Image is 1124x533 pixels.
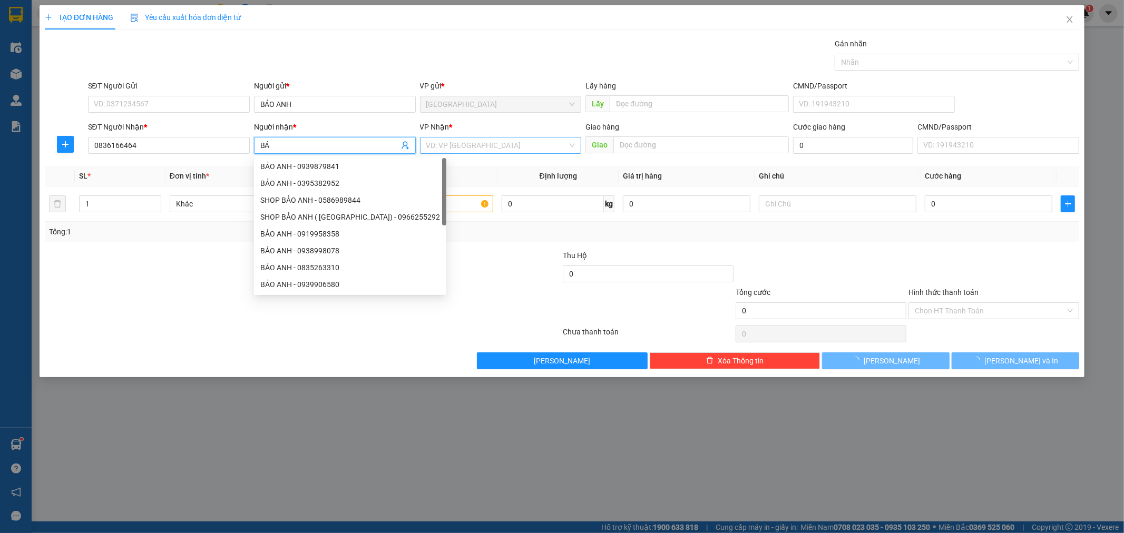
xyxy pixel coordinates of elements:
span: Giao hàng [585,123,619,131]
span: Thu Hộ [563,251,587,260]
span: [PERSON_NAME] [864,355,920,367]
span: user-add [401,141,409,150]
div: BẢO ANH - 0939906580 [254,276,446,293]
span: Khác [176,196,321,212]
span: loading [973,357,984,364]
span: Lấy [585,95,610,112]
span: Định lượng [540,172,577,180]
button: [PERSON_NAME] [822,352,950,369]
input: Dọc đường [613,136,789,153]
div: BẢO ANH - 0395382952 [260,177,440,189]
img: icon [130,14,139,22]
div: VP gửi [420,80,582,92]
div: SHOP BẢO ANH ( [GEOGRAPHIC_DATA]) - 0966255292 [260,211,440,223]
div: BẢO ANH - 0919958358 [260,228,440,240]
div: SHOP BẢO ANH - 0586989844 [260,194,440,206]
span: Tân Châu [426,96,575,112]
button: [PERSON_NAME] và In [952,352,1079,369]
div: SHOP BẢO ANH - 0586989844 [254,192,446,209]
div: BẢO ANH - 0835263310 [254,259,446,276]
div: CMND/Passport [793,80,955,92]
button: plus [57,136,74,153]
span: TẠO ĐƠN HÀNG [45,13,113,22]
span: delete [706,357,714,365]
th: Ghi chú [755,166,921,186]
div: Tổng: 1 [49,226,434,238]
span: Yêu cầu xuất hóa đơn điện tử [130,13,241,22]
span: Giá trị hàng [623,172,662,180]
button: plus [1061,195,1075,212]
span: Đơn vị tính [170,172,209,180]
input: Dọc đường [610,95,789,112]
span: plus [1061,200,1074,208]
span: SL [79,172,87,180]
span: Lấy hàng [585,82,616,90]
div: SĐT Người Gửi [88,80,250,92]
span: Xóa Thông tin [718,355,764,367]
div: BẢO ANH - 0939906580 [260,279,440,290]
label: Cước giao hàng [793,123,845,131]
span: plus [45,14,52,21]
span: loading [852,357,864,364]
div: BẢO ANH - 0939879841 [254,158,446,175]
span: VP Nhận [420,123,449,131]
div: BẢO ANH - 0938998078 [254,242,446,259]
span: plus [57,140,73,149]
div: SĐT Người Nhận [88,121,250,133]
span: Giao [585,136,613,153]
span: kg [604,195,614,212]
div: SHOP BẢO ANH ( BÉ ĐỊNH) - 0966255292 [254,209,446,225]
input: Ghi Chú [759,195,916,212]
input: Cước giao hàng [793,137,913,154]
span: Cước hàng [925,172,961,180]
input: 0 [623,195,750,212]
div: Người nhận [254,121,416,133]
div: BẢO ANH - 0835263310 [260,262,440,273]
button: Close [1055,5,1084,35]
button: [PERSON_NAME] [477,352,648,369]
div: Chưa thanh toán [562,326,735,344]
div: CMND/Passport [917,121,1079,133]
span: close [1066,15,1074,24]
button: deleteXóa Thông tin [650,352,820,369]
span: [PERSON_NAME] [534,355,590,367]
div: BẢO ANH - 0938998078 [260,245,440,256]
span: [PERSON_NAME] và In [984,355,1058,367]
span: Tổng cước [736,288,770,297]
button: delete [49,195,66,212]
label: Gán nhãn [835,40,867,48]
div: Người gửi [254,80,416,92]
div: BẢO ANH - 0939879841 [260,161,440,172]
div: BẢO ANH - 0395382952 [254,175,446,192]
label: Hình thức thanh toán [908,288,979,297]
div: BẢO ANH - 0919958358 [254,225,446,242]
